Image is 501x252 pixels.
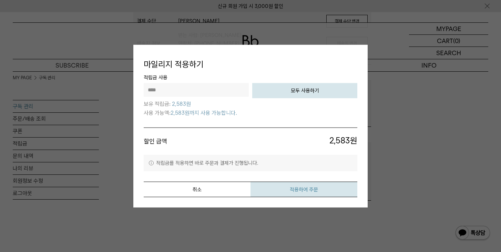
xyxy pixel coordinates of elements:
[250,182,357,197] button: 적용하여 주문
[172,100,191,109] span: 2,583원
[144,155,357,171] p: 적립금를 적용하면 바로 주문과 결제가 진행됩니다.
[144,182,250,197] button: 취소
[144,55,357,73] h4: 마일리지 적용하기
[144,109,171,118] span: 사용 가능액:
[252,83,357,98] button: 모두 사용하기
[250,135,357,148] span: 원
[144,73,357,83] span: 적립금 사용
[171,109,237,118] span: 2,583원까지 사용 가능합니다.
[329,135,350,147] span: 2,583
[144,100,171,109] span: 보유 적립금:
[144,138,167,145] strong: 할인 금액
